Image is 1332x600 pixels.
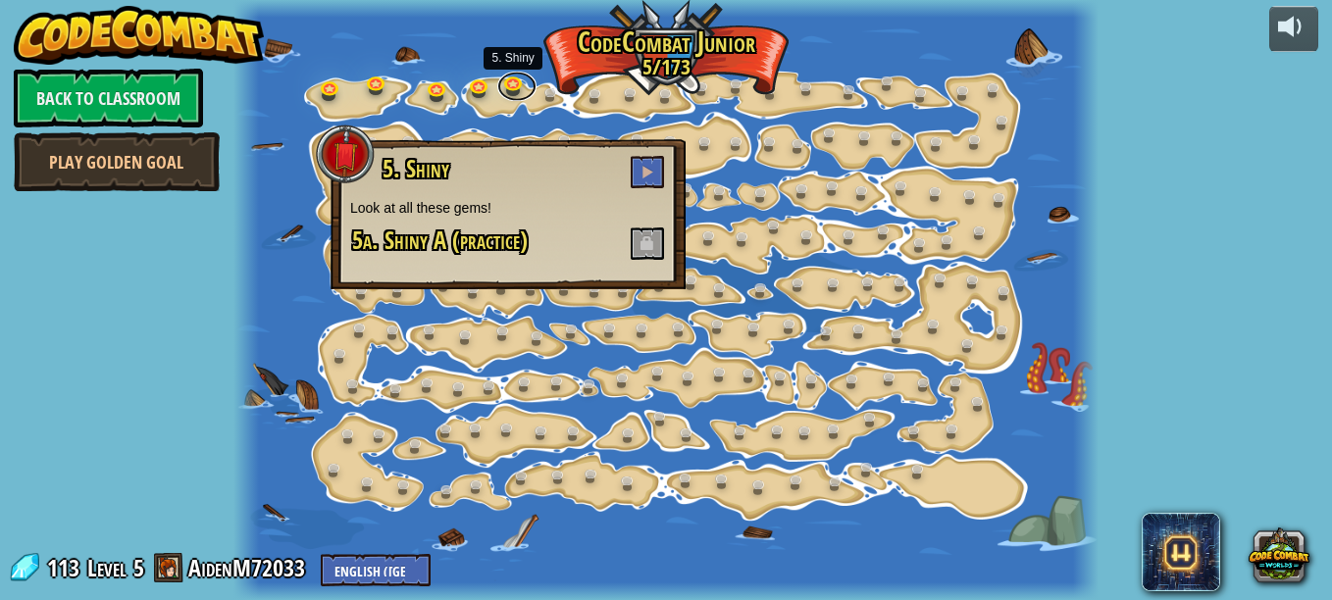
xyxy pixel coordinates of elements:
[188,552,311,583] a: AidenM72033
[14,132,220,191] a: Play Golden Goal
[383,152,449,185] span: 5. Shiny
[47,552,85,583] span: 113
[14,69,203,127] a: Back to Classroom
[350,198,666,218] p: Look at all these gems!
[352,224,528,257] span: 5a. Shiny A (practice)
[87,552,127,584] span: Level
[133,552,144,583] span: 5
[631,156,664,188] button: Play
[1269,6,1318,52] button: Adjust volume
[14,6,265,65] img: CodeCombat - Learn how to code by playing a game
